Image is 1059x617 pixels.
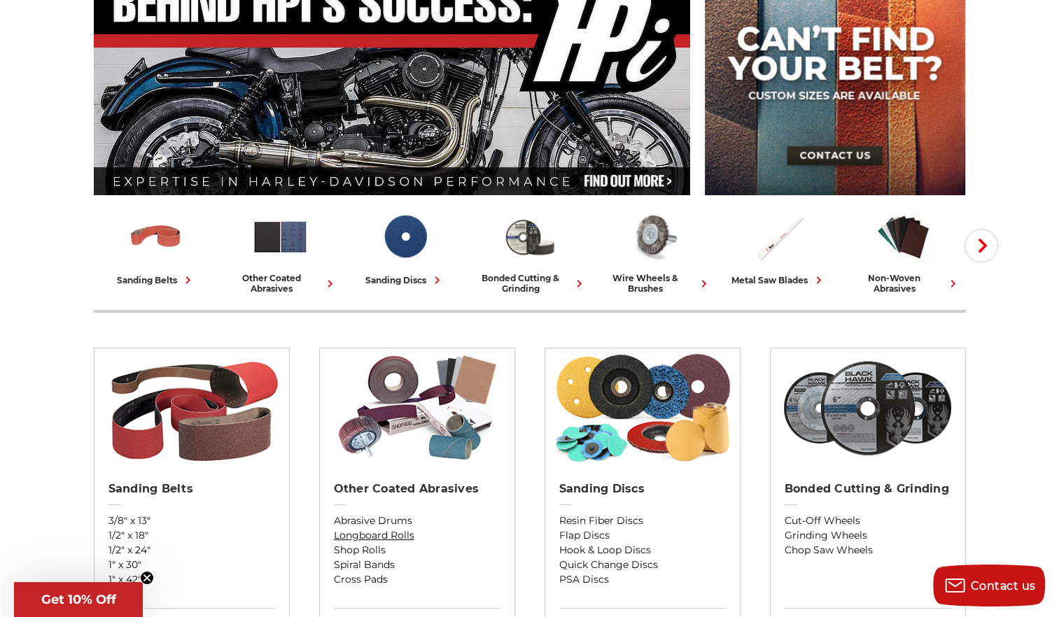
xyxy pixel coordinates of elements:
button: Next [965,229,998,262]
a: non-woven abrasives [847,208,960,294]
img: Non-woven Abrasives [874,208,932,266]
a: Abrasive Drums [334,513,500,528]
a: Spiral Bands [334,558,500,572]
a: Longboard Rolls [334,528,500,543]
a: sanding belts [99,208,213,288]
img: Other Coated Abrasives [326,348,507,467]
a: Cut-Off Wheels [785,513,951,528]
a: Grinding Wheels [785,528,951,543]
span: Get 10% Off [41,592,116,607]
button: Close teaser [140,571,154,585]
img: Bonded Cutting & Grinding [500,208,559,266]
div: metal saw blades [731,273,826,288]
div: Get 10% OffClose teaser [14,582,143,617]
a: Cross Pads [334,572,500,587]
div: other coated abrasives [224,273,337,294]
img: Bonded Cutting & Grinding [777,348,958,467]
h2: Sanding Discs [559,482,726,496]
img: Other Coated Abrasives [251,208,309,266]
a: Quick Change Discs [559,558,726,572]
img: Sanding Discs [552,348,733,467]
a: Resin Fiber Discs [559,513,726,528]
a: 3/8" x 13" [108,513,275,528]
a: 1/2" x 24" [108,543,275,558]
a: 1" x 42" [108,572,275,587]
a: PSA Discs [559,572,726,587]
h2: Bonded Cutting & Grinding [785,482,951,496]
div: sanding belts [117,273,195,288]
h2: Other Coated Abrasives [334,482,500,496]
img: Sanding Belts [127,208,185,266]
span: Contact us [971,579,1036,593]
h2: Sanding Belts [108,482,275,496]
a: Shop Rolls [334,543,500,558]
a: sanding discs [349,208,462,288]
img: Sanding Discs [376,208,434,266]
a: metal saw blades [722,208,836,288]
a: 1" x 30" [108,558,275,572]
button: Contact us [933,565,1045,607]
a: 1/2" x 18" [108,528,275,543]
a: Chop Saw Wheels [785,543,951,558]
img: Sanding Belts [101,348,282,467]
a: bonded cutting & grinding [473,208,587,294]
a: Flap Discs [559,528,726,543]
div: sanding discs [365,273,444,288]
div: wire wheels & brushes [598,273,711,294]
a: wire wheels & brushes [598,208,711,294]
img: Metal Saw Blades [750,208,808,266]
a: other coated abrasives [224,208,337,294]
img: Wire Wheels & Brushes [625,208,683,266]
div: non-woven abrasives [847,273,960,294]
a: Hook & Loop Discs [559,543,726,558]
div: bonded cutting & grinding [473,273,587,294]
